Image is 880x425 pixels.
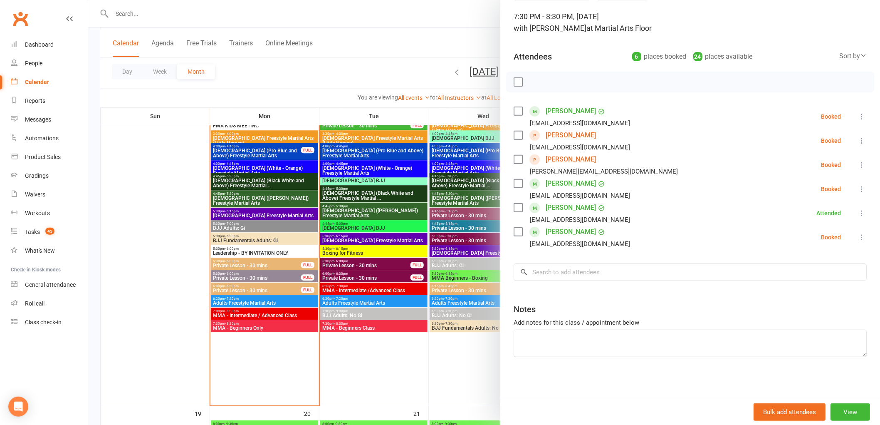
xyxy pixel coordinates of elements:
button: View [831,403,870,421]
div: Tasks [25,229,40,235]
div: places booked [632,51,687,62]
a: [PERSON_NAME] [546,201,596,214]
div: Calendar [25,79,49,85]
div: Sort by [839,51,867,62]
a: [PERSON_NAME] [546,129,596,142]
a: People [11,54,88,73]
div: Booked [821,162,841,168]
div: Booked [821,138,841,144]
div: Dashboard [25,41,54,48]
div: People [25,60,42,67]
a: Roll call [11,294,88,313]
a: Dashboard [11,35,88,54]
a: Gradings [11,167,88,185]
div: [EMAIL_ADDRESS][DOMAIN_NAME] [530,190,630,201]
div: Gradings [25,172,49,179]
a: [PERSON_NAME] [546,177,596,190]
a: [PERSON_NAME] [546,104,596,118]
a: General attendance kiosk mode [11,276,88,294]
a: Calendar [11,73,88,92]
div: [EMAIL_ADDRESS][DOMAIN_NAME] [530,214,630,225]
div: Open Intercom Messenger [8,397,28,417]
div: Booked [821,114,841,119]
div: Notes [514,303,536,315]
div: Attended [816,210,841,216]
button: Bulk add attendees [754,403,826,421]
div: [EMAIL_ADDRESS][DOMAIN_NAME] [530,118,630,129]
div: What's New [25,247,55,254]
div: [EMAIL_ADDRESS][DOMAIN_NAME] [530,239,630,249]
a: Class kiosk mode [11,313,88,332]
input: Search to add attendees [514,263,867,281]
div: Class check-in [25,319,62,326]
div: Attendees [514,51,552,62]
a: Messages [11,110,88,129]
div: Roll call [25,300,44,307]
a: Tasks 45 [11,223,88,241]
div: Waivers [25,191,45,198]
a: Waivers [11,185,88,204]
a: [PERSON_NAME] [546,225,596,239]
div: Automations [25,135,59,142]
div: Booked [821,234,841,240]
span: with [PERSON_NAME] [514,24,586,32]
div: places available [693,51,753,62]
a: Reports [11,92,88,110]
span: 45 [45,228,54,235]
div: General attendance [25,281,76,288]
a: What's New [11,241,88,260]
a: [PERSON_NAME] [546,153,596,166]
a: Clubworx [10,8,31,29]
a: Workouts [11,204,88,223]
div: [EMAIL_ADDRESS][DOMAIN_NAME] [530,142,630,153]
a: Product Sales [11,148,88,167]
div: Messages [25,116,51,123]
a: Automations [11,129,88,148]
div: Product Sales [25,154,61,160]
div: 6 [632,52,641,61]
div: [PERSON_NAME][EMAIL_ADDRESS][DOMAIN_NAME] [530,166,678,177]
span: at Martial Arts Floor [586,24,652,32]
div: 7:30 PM - 8:30 PM, [DATE] [514,11,867,34]
div: 24 [693,52,702,61]
div: Booked [821,186,841,192]
div: Add notes for this class / appointment below [514,318,867,328]
div: Reports [25,97,45,104]
div: Workouts [25,210,50,216]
